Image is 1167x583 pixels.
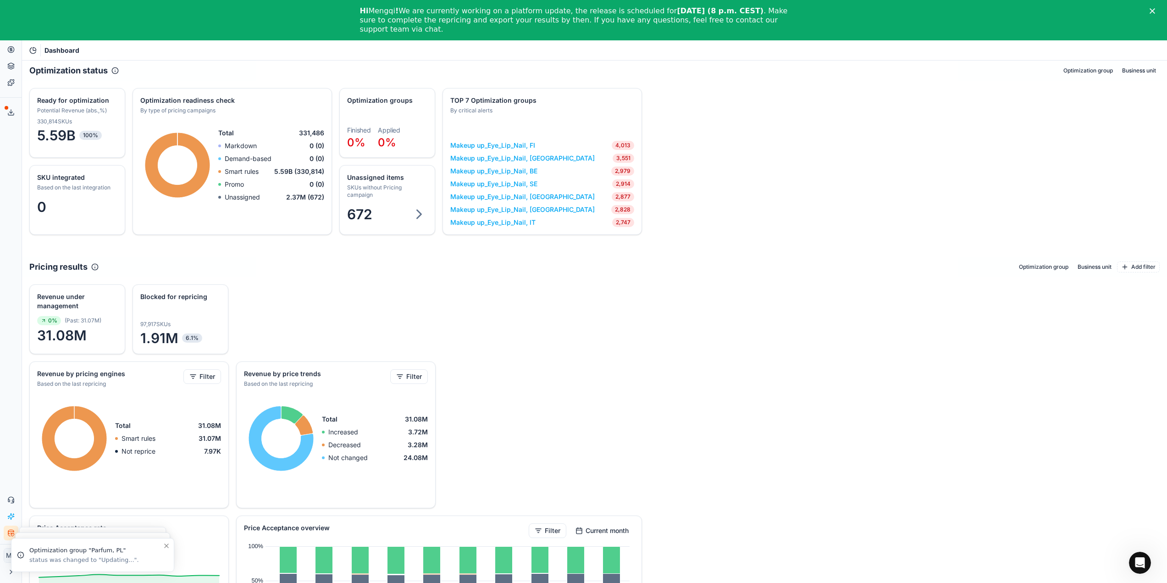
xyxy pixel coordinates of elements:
[244,380,388,388] div: Based on the last repricing
[37,380,182,388] div: Based on the last repricing
[122,447,155,456] p: Not reprice
[225,193,260,202] p: Unassigned
[1117,261,1160,272] button: Add filter
[611,167,634,176] span: 2,979
[611,205,634,214] span: 2,828
[347,206,372,222] span: 672
[322,415,337,424] span: Total
[378,127,400,133] dt: Applied
[218,128,234,138] span: Total
[450,218,536,227] a: Makeup up_Eye_Lip_Nail, IT
[450,167,537,176] a: Makeup up_Eye_Lip_Nail, BE
[44,46,79,55] span: Dashboard
[1118,65,1160,76] button: Business unit
[328,440,361,450] p: Decreased
[140,330,221,346] span: 1.91M
[37,118,72,125] span: 330,814 SKUs
[199,434,221,443] span: 31.07M
[378,136,396,149] span: 0%
[310,141,324,150] span: 0 (0)
[4,548,18,563] button: MC
[450,192,595,201] a: Makeup up_Eye_Lip_Nail, [GEOGRAPHIC_DATA]
[450,179,537,189] a: Makeup up_Eye_Lip_Nail, SE
[37,184,116,191] div: Based on the last integration
[347,184,426,199] div: SKUs without Pricing campaign
[347,96,426,105] div: Optimization groups
[529,523,566,538] button: Filter
[37,107,116,114] div: Potential Revenue (abs.,%)
[612,192,634,201] span: 2,877
[37,316,61,325] span: 0%
[328,428,358,437] p: Increased
[390,369,428,384] button: Filter
[225,180,244,189] p: Promo
[408,440,428,450] span: 3.28M
[286,193,324,202] span: 2.37M (672)
[37,327,117,344] span: 31.08M
[29,546,163,555] div: Optimization group "Parfum, PL"
[29,64,108,77] h2: Optimization status
[29,556,163,564] div: status was changed to "Updating...".
[450,107,632,114] div: By critical alerts
[612,179,634,189] span: 2,914
[122,434,155,443] p: Smart rules
[37,199,46,215] span: 0
[29,261,88,273] h2: Pricing results
[225,141,257,150] p: Markdown
[115,421,131,430] span: Total
[360,6,369,15] b: Hi
[408,428,428,437] span: 3.72M
[37,292,116,311] div: Revenue under management
[1015,261,1072,272] button: Optimization group
[37,127,117,144] span: 5.59B
[405,415,428,424] span: 31.08M
[310,180,324,189] span: 0 (0)
[65,317,101,324] span: ( Past : 31.07M )
[140,292,219,301] div: Blocked for repricing
[37,523,219,533] div: Price Acceptance rate
[450,154,595,163] a: Makeup up_Eye_Lip_Nail, [GEOGRAPHIC_DATA]
[204,447,221,456] span: 7.97K
[198,421,221,430] span: 31.08M
[225,167,259,176] p: Smart rules
[299,128,324,138] span: 331,486
[244,523,527,533] div: Price Acceptance overview
[4,549,18,562] span: MC
[360,6,793,34] div: Mengqi We are currently working on a platform update, the release is scheduled for . Make sure to...
[44,46,79,55] nav: breadcrumb
[274,167,324,176] span: 5.59B (330,814)
[37,369,182,378] div: Revenue by pricing engines
[347,127,371,133] dt: Finished
[248,543,263,550] text: 100%
[1129,552,1151,574] iframe: Intercom live chat
[1074,261,1115,272] button: Business unit
[1060,65,1117,76] button: Optimization group
[37,96,116,105] div: Ready for optimization
[612,218,634,227] span: 2,747
[37,173,116,182] div: SKU integrated
[183,369,221,384] button: Filter
[450,141,535,150] a: Makeup up_Eye_Lip_Nail, FI
[140,107,322,114] div: By type of pricing campaigns
[404,453,428,462] span: 24.08M
[450,205,595,214] a: Makeup up_Eye_Lip_Nail, [GEOGRAPHIC_DATA]
[395,6,398,15] b: !
[161,540,172,551] button: Close toast
[347,173,426,182] div: Unassigned items
[450,96,632,105] div: TOP 7 Optimization groups
[613,154,634,163] span: 3,551
[140,96,322,105] div: Optimization readiness check
[570,523,634,538] button: Current month
[1150,8,1159,14] div: Close
[225,154,271,163] p: Demand-based
[328,453,368,462] p: Not changed
[347,136,365,149] span: 0%
[244,369,388,378] div: Revenue by price trends
[310,154,324,163] span: 0 (0)
[677,6,763,15] b: [DATE] (8 p.m. CEST)
[79,131,102,140] span: 100%
[182,333,202,343] span: 6.1%
[612,141,634,150] span: 4,013
[140,321,171,328] span: 97,917 SKUs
